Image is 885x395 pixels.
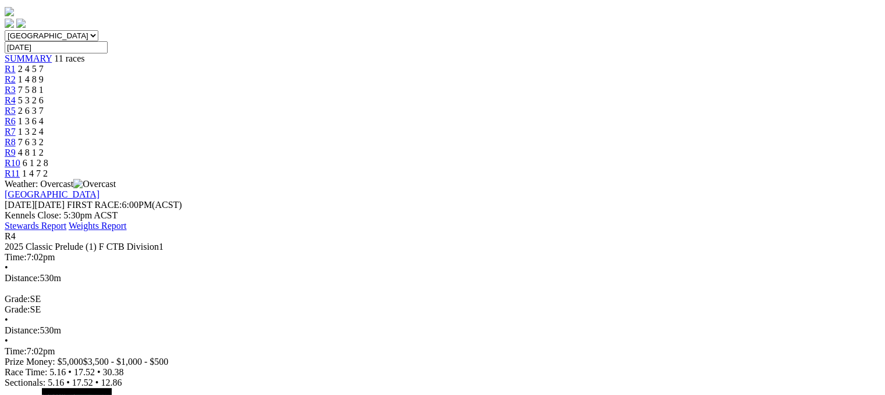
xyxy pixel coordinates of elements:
div: Kennels Close: 5:30pm ACST [5,210,880,221]
div: 7:02pm [5,252,880,263]
div: 530m [5,273,880,283]
input: Select date [5,41,108,53]
span: 1 4 8 9 [18,74,44,84]
span: • [95,378,99,387]
a: R10 [5,158,20,168]
a: R6 [5,116,16,126]
a: R9 [5,148,16,157]
span: • [68,367,72,377]
a: SUMMARY [5,53,52,63]
div: 2025 Classic Prelude (1) F CTB Division1 [5,242,880,252]
span: • [5,336,8,346]
div: SE [5,304,880,315]
img: logo-grsa-white.png [5,7,14,16]
span: 17.52 [74,367,95,377]
img: facebook.svg [5,19,14,28]
span: 12.86 [101,378,122,387]
span: • [5,263,8,272]
span: 1 3 6 4 [18,116,44,126]
span: 5.16 [48,378,64,387]
span: 1 3 2 4 [18,127,44,137]
div: SE [5,294,880,304]
span: 6 1 2 8 [23,158,48,168]
span: 30.38 [103,367,124,377]
span: 11 races [54,53,84,63]
a: R11 [5,168,20,178]
a: R5 [5,106,16,116]
span: 17.52 [72,378,93,387]
a: R1 [5,64,16,74]
span: 4 8 1 2 [18,148,44,157]
span: FIRST RACE: [67,200,122,210]
a: R7 [5,127,16,137]
span: Weather: Overcast [5,179,116,189]
span: Time: [5,346,27,356]
span: Sectionals: [5,378,45,387]
img: Overcast [73,179,116,189]
img: twitter.svg [16,19,26,28]
a: R3 [5,85,16,95]
a: Weights Report [69,221,127,231]
span: Distance: [5,273,40,283]
span: 7 6 3 2 [18,137,44,147]
span: 2 6 3 7 [18,106,44,116]
span: Time: [5,252,27,262]
span: 6:00PM(ACST) [67,200,182,210]
span: [DATE] [5,200,35,210]
span: 1 4 7 2 [22,168,48,178]
span: Grade: [5,294,30,304]
span: • [5,315,8,325]
span: Race Time: [5,367,47,377]
span: 5.16 [49,367,66,377]
span: 5 3 2 6 [18,95,44,105]
div: Prize Money: $5,000 [5,357,880,367]
a: [GEOGRAPHIC_DATA] [5,189,99,199]
span: 2 4 5 7 [18,64,44,74]
div: 530m [5,325,880,336]
a: R4 [5,95,16,105]
span: 7 5 8 1 [18,85,44,95]
span: R4 [5,231,16,241]
a: R8 [5,137,16,147]
span: $3,500 - $1,000 - $500 [83,357,169,367]
div: 7:02pm [5,346,880,357]
span: [DATE] [5,200,65,210]
span: Distance: [5,325,40,335]
a: Stewards Report [5,221,66,231]
span: • [97,367,101,377]
span: Grade: [5,304,30,314]
span: • [66,378,70,387]
a: R2 [5,74,16,84]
